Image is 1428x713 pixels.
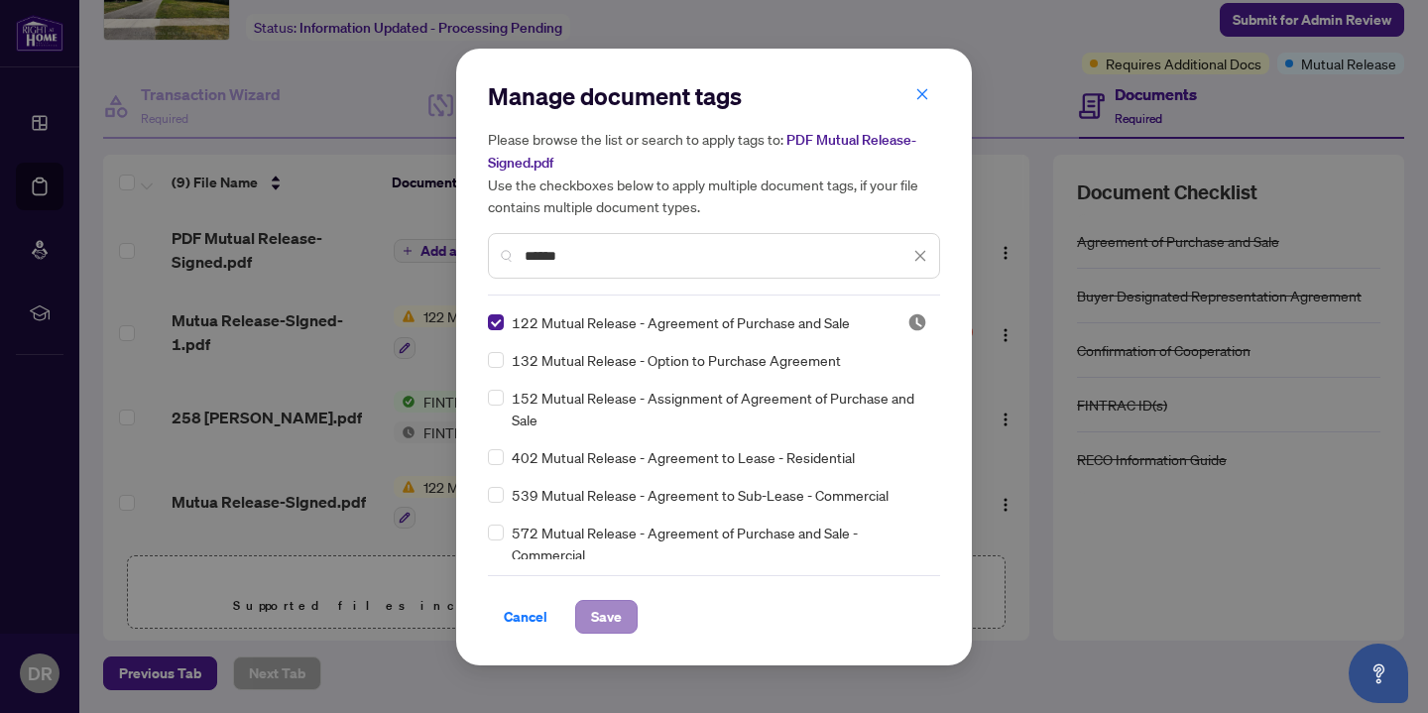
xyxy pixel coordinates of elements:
span: 132 Mutual Release - Option to Purchase Agreement [512,349,841,371]
button: Open asap [1349,644,1408,703]
span: Save [591,601,622,633]
h5: Please browse the list or search to apply tags to: Use the checkboxes below to apply multiple doc... [488,128,940,217]
button: Save [575,600,638,634]
h2: Manage document tags [488,80,940,112]
span: close [915,87,929,101]
span: 539 Mutual Release - Agreement to Sub-Lease - Commercial [512,484,889,506]
span: 402 Mutual Release - Agreement to Lease - Residential [512,446,855,468]
span: PDF Mutual Release-Signed.pdf [488,131,916,172]
button: Cancel [488,600,563,634]
span: 152 Mutual Release - Assignment of Agreement of Purchase and Sale [512,387,928,430]
img: status [907,312,927,332]
span: 572 Mutual Release - Agreement of Purchase and Sale - Commercial [512,522,928,565]
span: Pending Review [907,312,927,332]
span: Cancel [504,601,547,633]
span: close [913,249,927,263]
span: 122 Mutual Release - Agreement of Purchase and Sale [512,311,850,333]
